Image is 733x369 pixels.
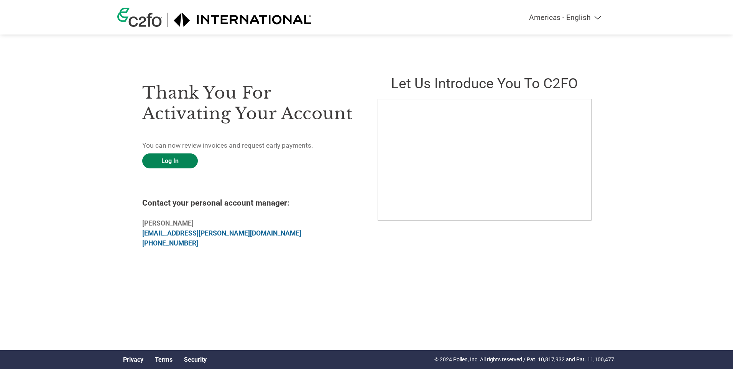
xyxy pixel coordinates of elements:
[434,356,616,364] p: © 2024 Pollen, Inc. All rights reserved / Pat. 10,817,932 and Pat. 11,100,477.
[142,198,355,208] h4: Contact your personal account manager:
[378,99,592,221] iframe: C2FO Introduction Video
[174,13,312,27] img: International Motors, LLC.
[142,219,194,227] b: [PERSON_NAME]
[123,356,143,363] a: Privacy
[184,356,207,363] a: Security
[142,140,355,150] p: You can now review invoices and request early payments.
[142,153,198,168] a: Log In
[142,229,301,237] a: [EMAIL_ADDRESS][PERSON_NAME][DOMAIN_NAME]
[378,75,591,92] h2: Let us introduce you to C2FO
[117,8,162,27] img: c2fo logo
[142,239,198,247] a: [PHONE_NUMBER]
[155,356,173,363] a: Terms
[142,82,355,124] h3: Thank you for activating your account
